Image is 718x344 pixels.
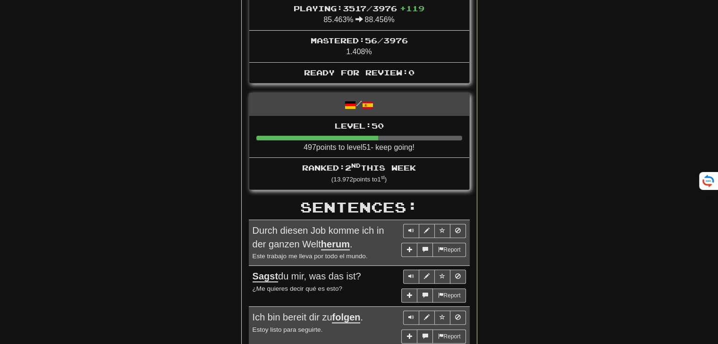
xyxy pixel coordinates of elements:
u: folgen [332,312,360,323]
button: Toggle ignore [450,224,466,238]
button: Play sentence audio [403,270,419,284]
li: 1.408% [249,30,469,63]
small: Este trabajo me lleva por todo el mundo. [253,253,368,260]
button: Toggle favorite [434,311,450,325]
span: Mastered: 56 / 3976 [311,36,408,45]
div: More sentence controls [401,243,465,257]
span: Durch diesen Job komme ich in der ganzen Welt . [253,225,384,250]
div: More sentence controls [401,288,465,303]
button: Play sentence audio [403,311,419,325]
button: Report [432,288,465,303]
button: Toggle favorite [434,270,450,284]
span: Ich bin bereit dir zu . [253,312,363,323]
div: / [249,93,469,115]
button: Edit sentence [419,311,435,325]
span: Ranked: 2 this week [302,163,416,172]
u: Sagst [253,271,278,282]
button: Toggle favorite [434,224,450,238]
button: Report [432,329,465,344]
span: Playing: 3517 / 3976 [294,4,424,13]
button: Toggle ignore [450,311,466,325]
div: Sentence controls [403,224,466,238]
button: Add sentence to collection [401,329,417,344]
sup: st [381,175,385,180]
small: Estoy listo para seguirte. [253,326,323,333]
button: Edit sentence [419,224,435,238]
div: Sentence controls [403,311,466,325]
span: + 119 [400,4,424,13]
span: du mir, was das ist? [253,271,361,282]
small: ( 13.972 points to 1 ) [331,176,387,183]
button: Add sentence to collection [401,288,417,303]
sup: nd [351,162,361,169]
button: Toggle ignore [450,270,466,284]
h2: Sentences: [249,199,470,215]
div: Sentence controls [403,270,466,284]
button: Add sentence to collection [401,243,417,257]
span: Level: 50 [335,121,384,130]
div: More sentence controls [401,329,465,344]
small: ¿Me quieres decir qué es esto? [253,285,342,292]
li: 497 points to level 51 - keep going! [249,116,469,158]
u: herum [321,239,350,250]
span: Ready for Review: 0 [304,68,414,77]
button: Edit sentence [419,270,435,284]
button: Play sentence audio [403,224,419,238]
button: Report [432,243,465,257]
